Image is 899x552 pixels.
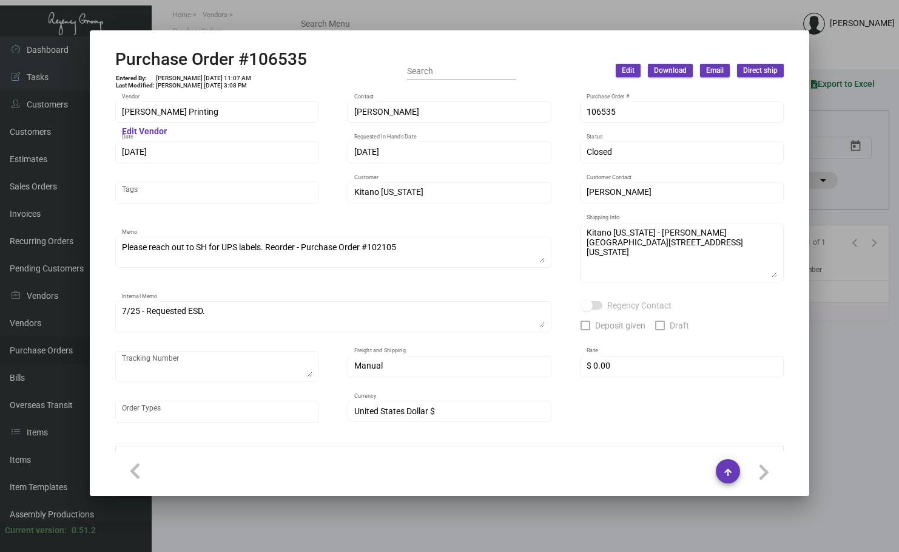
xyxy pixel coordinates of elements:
span: Manual [354,361,383,370]
mat-hint: Edit Vendor [122,127,167,137]
span: Deposit given [595,318,645,333]
button: Direct ship [737,64,784,77]
td: [PERSON_NAME] [DATE] 3:08 PM [155,82,252,89]
span: Email [706,66,724,76]
div: 0.51.2 [72,524,96,537]
button: Email [700,64,730,77]
span: Regency Contact [607,298,672,313]
span: Direct ship [743,66,778,76]
td: [PERSON_NAME] [DATE] 11:07 AM [155,75,252,82]
th: Field Name [116,446,399,468]
th: Value [593,446,784,468]
td: Entered By: [115,75,155,82]
th: Data Type [399,446,593,468]
span: Download [654,66,687,76]
span: Closed [587,147,612,157]
span: Draft [670,318,689,333]
span: Edit [622,66,635,76]
h2: Purchase Order #106535 [115,49,307,70]
td: Last Modified: [115,82,155,89]
button: Edit [616,64,641,77]
button: Download [648,64,693,77]
div: Current version: [5,524,67,537]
